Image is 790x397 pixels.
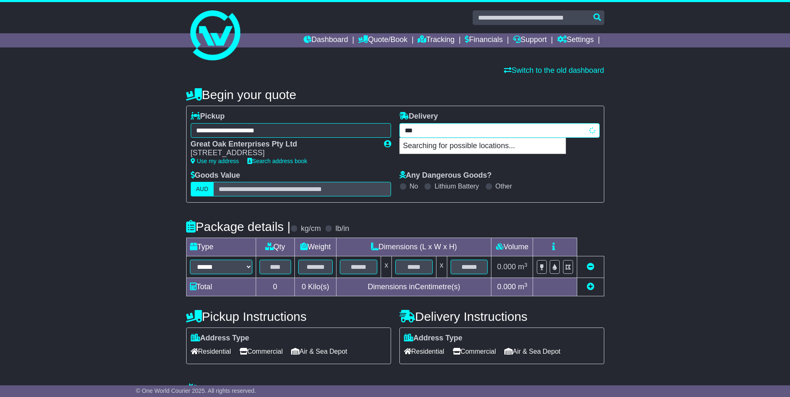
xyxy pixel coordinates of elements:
typeahead: Please provide city [399,123,600,138]
span: 0.000 [497,263,516,271]
span: Air & Sea Depot [291,345,347,358]
span: Air & Sea Depot [504,345,561,358]
h4: Delivery Instructions [399,310,604,323]
span: Residential [404,345,444,358]
span: Commercial [239,345,283,358]
td: Kilo(s) [294,278,336,296]
span: Residential [191,345,231,358]
div: [STREET_ADDRESS] [191,149,376,158]
td: Type [186,238,256,256]
span: Commercial [453,345,496,358]
a: Use my address [191,158,239,164]
label: Pickup [191,112,225,121]
td: x [381,256,392,278]
label: Address Type [404,334,463,343]
label: Other [496,182,512,190]
a: Add new item [587,283,594,291]
a: Quote/Book [358,33,407,47]
label: Lithium Battery [434,182,479,190]
label: kg/cm [301,224,321,233]
td: 0 [256,278,294,296]
span: 0 [302,283,306,291]
td: Weight [294,238,336,256]
a: Dashboard [304,33,348,47]
h4: Package details | [186,220,291,233]
span: m [518,283,528,291]
h4: Warranty & Insurance [186,383,604,397]
td: Total [186,278,256,296]
sup: 3 [524,282,528,288]
div: Great Oak Enterprises Pty Ltd [191,140,376,149]
a: Search address book [247,158,307,164]
td: Qty [256,238,294,256]
span: 0.000 [497,283,516,291]
td: Dimensions in Centimetre(s) [336,278,491,296]
a: Tracking [418,33,454,47]
td: Volume [491,238,533,256]
label: lb/in [335,224,349,233]
h4: Pickup Instructions [186,310,391,323]
span: m [518,263,528,271]
a: Support [513,33,547,47]
label: AUD [191,182,214,196]
a: Settings [557,33,594,47]
label: Any Dangerous Goods? [399,171,492,180]
a: Switch to the old dashboard [504,66,604,74]
label: Delivery [399,112,438,121]
label: Goods Value [191,171,240,180]
span: © One World Courier 2025. All rights reserved. [136,387,256,394]
sup: 3 [524,262,528,268]
label: Address Type [191,334,249,343]
td: x [436,256,447,278]
a: Remove this item [587,263,594,271]
td: Dimensions (L x W x H) [336,238,491,256]
p: Searching for possible locations... [400,138,566,154]
h4: Begin your quote [186,88,604,102]
label: No [410,182,418,190]
a: Financials [465,33,503,47]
